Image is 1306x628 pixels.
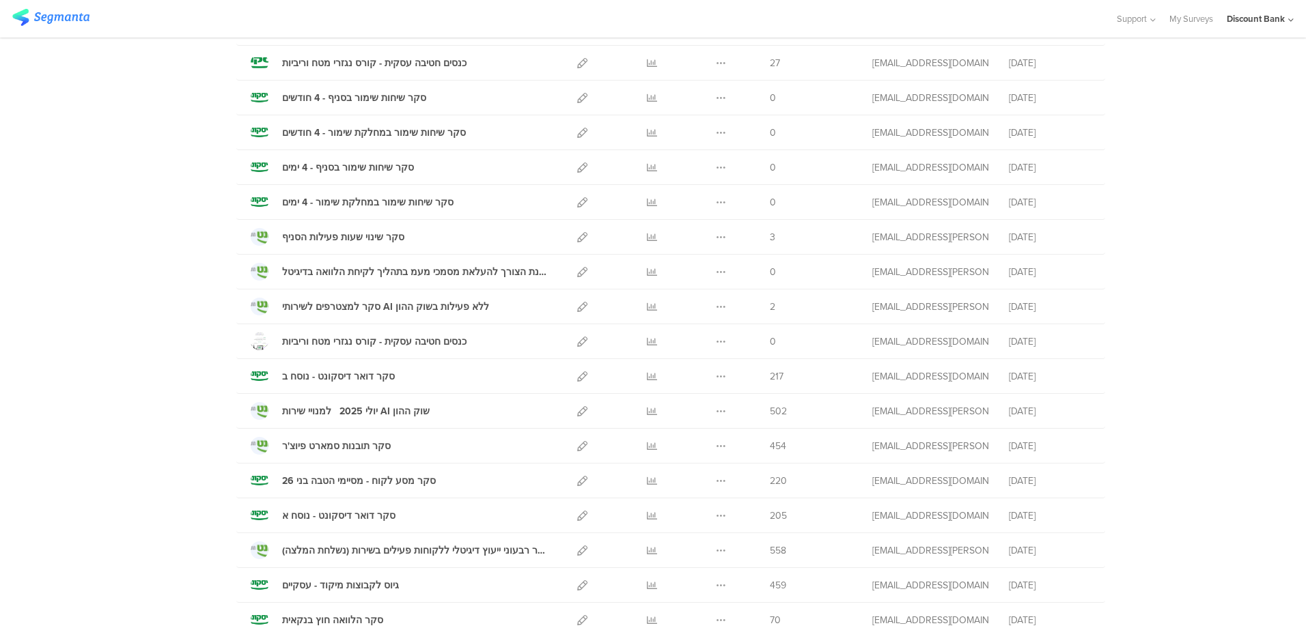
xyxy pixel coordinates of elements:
[282,230,404,244] div: סקר שינוי שעות פעילות הסניף
[1117,12,1147,25] span: Support
[1009,160,1091,175] div: [DATE]
[872,613,988,627] div: anat.gilad@dbank.co.il
[251,158,414,176] a: סקר שיחות שימור בסניף - 4 ימים
[770,195,776,210] span: 0
[872,300,988,314] div: hofit.refael@dbank.co.il
[251,506,395,524] a: סקר דואר דיסקונט - נוסח א
[770,404,787,418] span: 502
[282,474,436,488] div: סקר מסע לקוח - מסיימי הטבה בני 26
[251,193,454,211] a: סקר שיחות שימור במחלקת שימור - 4 ימים
[282,265,547,279] div: בחינת הצורך להעלאת מסמכי מעמ בתהליך לקיחת הלוואה בדיגיטל
[251,402,430,420] a: יולי 2025 למנויי שירות AI שוק ההון
[1009,474,1091,488] div: [DATE]
[872,160,988,175] div: anat.gilad@dbank.co.il
[251,89,426,106] a: סקר שיחות שימור בסניף - 4 חודשים
[1009,578,1091,593] div: [DATE]
[251,332,467,350] a: כנסים חטיבה עסקית - קורס נגזרי מטח וריביות
[282,56,467,70] div: כנסים חטיבה עסקית - קורס נגזרי מטח וריביות
[872,265,988,279] div: hofit.refael@dbank.co.il
[282,439,391,453] div: סקר תובנות סמארט פיוצ'ר
[770,334,776,349] span: 0
[1009,439,1091,453] div: [DATE]
[770,56,780,70] span: 27
[872,543,988,558] div: hofit.refael@dbank.co.il
[282,509,395,523] div: סקר דואר דיסקונט - נוסח א
[1009,509,1091,523] div: [DATE]
[872,509,988,523] div: anat.gilad@dbank.co.il
[282,369,395,384] div: סקר דואר דיסקונט - נוסח ב
[251,541,547,559] a: יוני 25 סקר רבעוני ייעוץ דיגיטלי ללקוחות פעילים בשירות (נשלחת המלצה)
[12,9,89,26] img: segmanta logo
[251,54,467,72] a: כנסים חטיבה עסקית - קורס נגזרי מטח וריביות
[1009,369,1091,384] div: [DATE]
[872,195,988,210] div: anat.gilad@dbank.co.il
[251,367,395,385] a: סקר דואר דיסקונט - נוסח ב
[282,91,426,105] div: סקר שיחות שימור בסניף - 4 חודשים
[251,437,391,455] a: סקר תובנות סמארט פיוצ'ר
[872,56,988,70] div: anat.gilad@dbank.co.il
[872,230,988,244] div: hofit.refael@dbank.co.il
[282,300,489,314] div: סקר למצטרפים לשירותי AI ללא פעילות בשוק ההון
[770,265,776,279] span: 0
[1009,230,1091,244] div: [DATE]
[282,160,414,175] div: סקר שיחות שימור בסניף - 4 ימים
[770,439,786,453] span: 454
[872,578,988,593] div: eden.nabet@dbank.co.il
[872,474,988,488] div: anat.gilad@dbank.co.il
[1009,195,1091,210] div: [DATE]
[872,334,988,349] div: anat.gilad@dbank.co.il
[770,230,775,244] span: 3
[872,439,988,453] div: hofit.refael@dbank.co.il
[770,578,786,593] span: 459
[872,404,988,418] div: hofit.refael@dbank.co.il
[282,126,466,140] div: סקר שיחות שימור במחלקת שימור - 4 חודשים
[770,509,787,523] span: 205
[770,474,787,488] span: 220
[282,543,547,558] div: יוני 25 סקר רבעוני ייעוץ דיגיטלי ללקוחות פעילים בשירות (נשלחת המלצה)
[282,613,383,627] div: סקר הלוואה חוץ בנקאית
[1009,334,1091,349] div: [DATE]
[251,228,404,246] a: סקר שינוי שעות פעילות הסניף
[282,404,430,418] div: יולי 2025 למנויי שירות AI שוק ההון
[770,126,776,140] span: 0
[251,124,466,141] a: סקר שיחות שימור במחלקת שימור - 4 חודשים
[770,369,783,384] span: 217
[770,613,781,627] span: 70
[282,195,454,210] div: סקר שיחות שימור במחלקת שימור - 4 ימים
[872,369,988,384] div: anat.gilad@dbank.co.il
[251,472,436,489] a: סקר מסע לקוח - מסיימי הטבה בני 26
[1009,56,1091,70] div: [DATE]
[1009,91,1091,105] div: [DATE]
[1227,12,1285,25] div: Discount Bank
[1009,543,1091,558] div: [DATE]
[872,91,988,105] div: anat.gilad@dbank.co.il
[1009,265,1091,279] div: [DATE]
[770,543,786,558] span: 558
[1009,613,1091,627] div: [DATE]
[251,263,547,281] a: בחינת הצורך להעלאת מסמכי מעמ בתהליך לקיחת הלוואה בדיגיטל
[282,578,399,593] div: גיוס לקבוצות מיקוד - עסקיים
[770,300,775,314] span: 2
[770,91,776,105] span: 0
[1009,126,1091,140] div: [DATE]
[251,576,399,594] a: גיוס לקבוצות מיקוד - עסקיים
[282,334,467,349] div: כנסים חטיבה עסקית - קורס נגזרי מטח וריביות
[1009,404,1091,418] div: [DATE]
[770,160,776,175] span: 0
[1009,300,1091,314] div: [DATE]
[251,298,489,315] a: סקר למצטרפים לשירותי AI ללא פעילות בשוק ההון
[872,126,988,140] div: anat.gilad@dbank.co.il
